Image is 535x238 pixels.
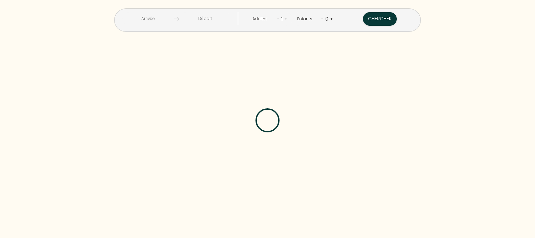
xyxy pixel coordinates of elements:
[179,12,231,25] input: Départ
[284,16,287,22] a: +
[363,12,397,26] button: Chercher
[297,16,315,22] div: Enfants
[321,16,324,22] a: -
[122,12,174,25] input: Arrivée
[277,16,280,22] a: -
[324,14,330,24] div: 0
[252,16,270,22] div: Adultes
[280,14,284,24] div: 1
[330,16,333,22] a: +
[174,16,179,21] img: guests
